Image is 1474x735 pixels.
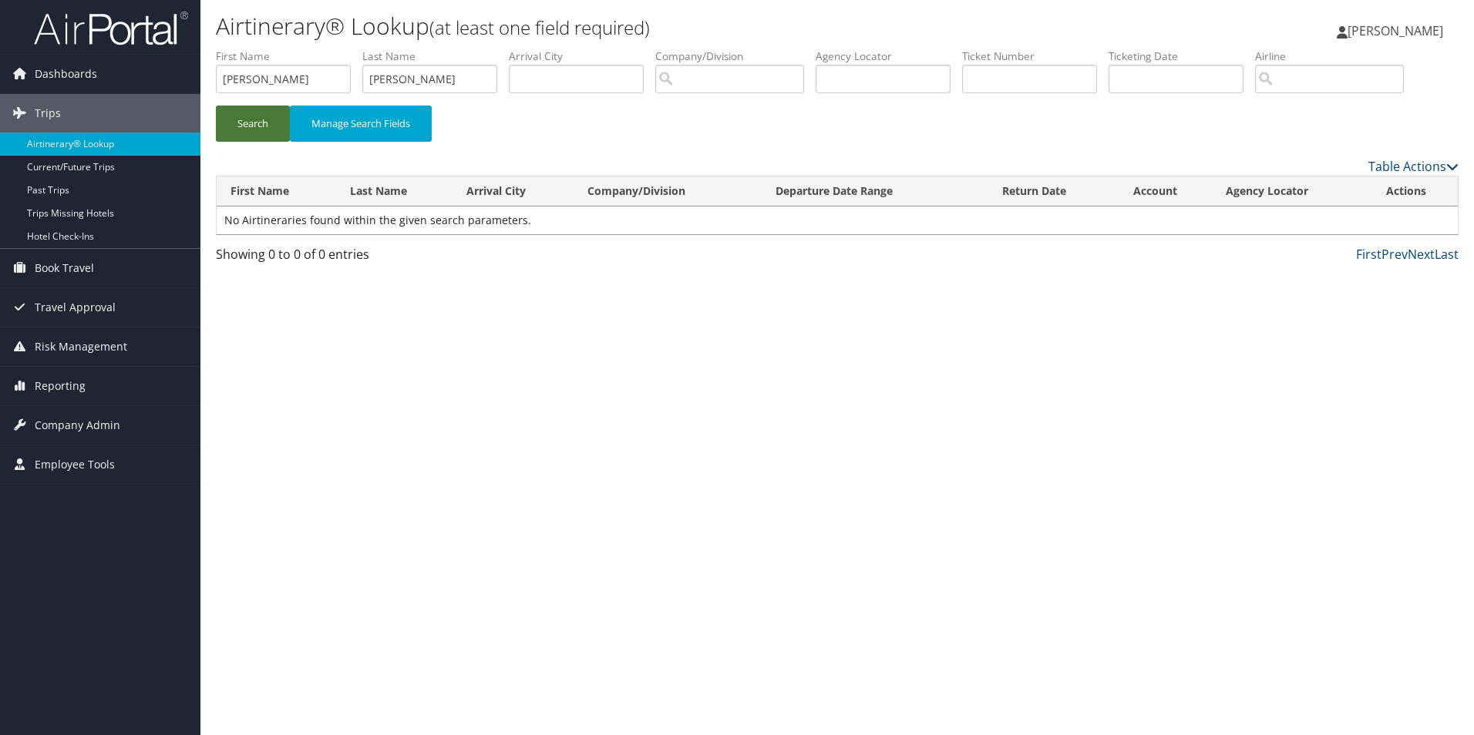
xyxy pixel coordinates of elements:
[35,327,127,366] span: Risk Management
[988,176,1119,206] th: Return Date: activate to sort column ascending
[35,249,94,287] span: Book Travel
[217,176,336,206] th: First Name: activate to sort column ascending
[1119,176,1212,206] th: Account: activate to sort column ascending
[816,49,962,64] label: Agency Locator
[336,176,453,206] th: Last Name: activate to sort column ascending
[1212,176,1372,206] th: Agency Locator: activate to sort column ascending
[35,55,97,93] span: Dashboards
[1337,8,1459,54] a: [PERSON_NAME]
[35,406,120,445] span: Company Admin
[1372,176,1458,206] th: Actions
[216,106,290,142] button: Search
[35,445,115,484] span: Employee Tools
[762,176,988,206] th: Departure Date Range: activate to sort column ascending
[35,94,61,133] span: Trips
[34,10,188,46] img: airportal-logo.png
[35,367,86,405] span: Reporting
[1381,246,1408,263] a: Prev
[216,49,362,64] label: First Name
[1348,22,1443,39] span: [PERSON_NAME]
[217,206,1458,234] td: No Airtineraries found within the given search parameters.
[216,10,1045,42] h1: Airtinerary® Lookup
[429,15,650,40] small: (at least one field required)
[1356,246,1381,263] a: First
[1368,158,1459,175] a: Table Actions
[962,49,1109,64] label: Ticket Number
[453,176,574,206] th: Arrival City: activate to sort column ascending
[362,49,509,64] label: Last Name
[655,49,816,64] label: Company/Division
[574,176,762,206] th: Company/Division
[216,245,510,271] div: Showing 0 to 0 of 0 entries
[1408,246,1435,263] a: Next
[509,49,655,64] label: Arrival City
[1255,49,1415,64] label: Airline
[290,106,432,142] button: Manage Search Fields
[35,288,116,327] span: Travel Approval
[1435,246,1459,263] a: Last
[1109,49,1255,64] label: Ticketing Date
